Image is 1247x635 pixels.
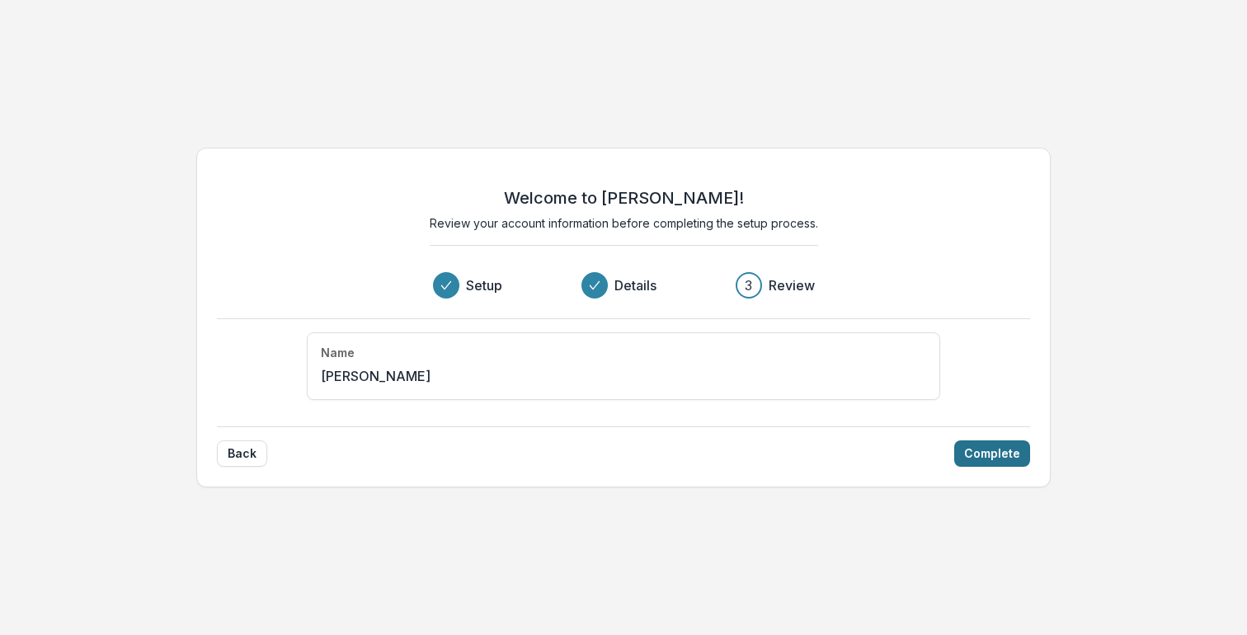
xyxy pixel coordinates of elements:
[614,275,656,295] h3: Details
[321,346,355,360] h4: Name
[954,440,1030,467] button: Complete
[769,275,815,295] h3: Review
[433,272,815,299] div: Progress
[217,440,267,467] button: Back
[504,188,744,208] h2: Welcome to [PERSON_NAME]!
[430,214,818,232] p: Review your account information before completing the setup process.
[466,275,502,295] h3: Setup
[745,275,752,295] div: 3
[321,366,431,386] p: [PERSON_NAME]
